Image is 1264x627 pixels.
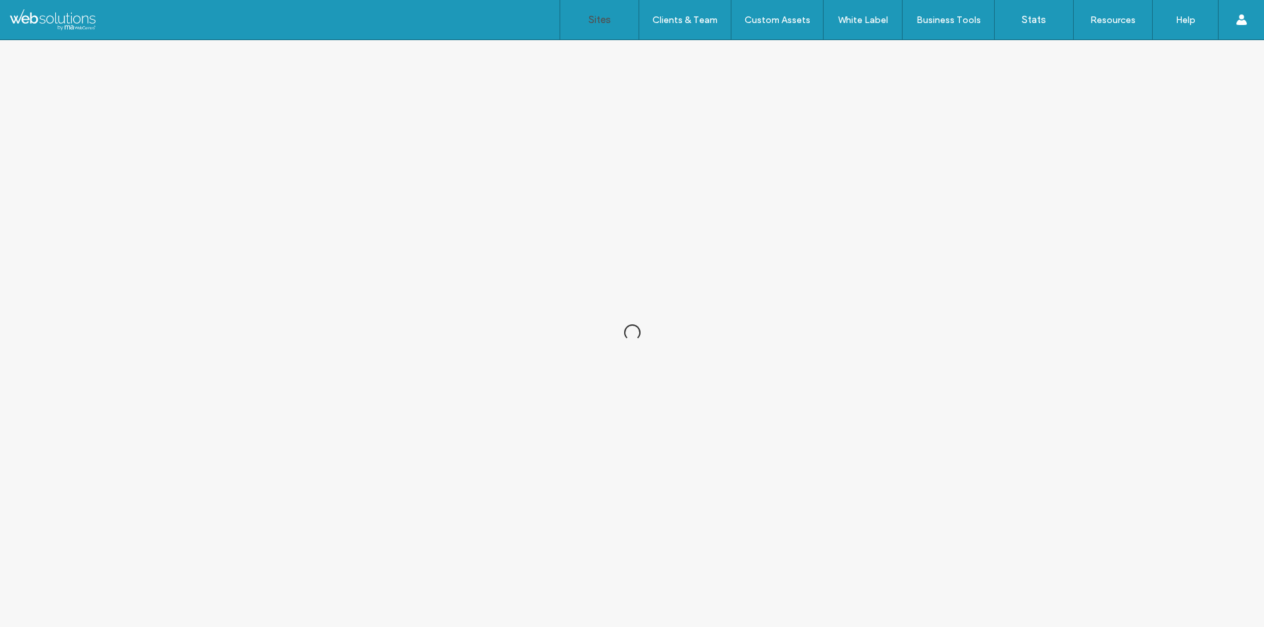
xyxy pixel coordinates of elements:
label: White Label [838,14,888,26]
label: Business Tools [916,14,981,26]
label: Clients & Team [652,14,718,26]
label: Custom Assets [745,14,810,26]
label: Stats [1022,14,1046,26]
label: Resources [1090,14,1136,26]
label: Sites [589,14,611,26]
label: Help [1176,14,1196,26]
